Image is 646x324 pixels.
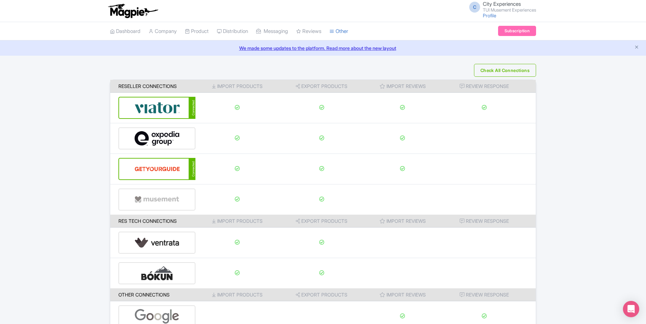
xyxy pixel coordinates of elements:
[110,215,195,228] th: Res Tech Connections
[441,288,536,301] th: Review Response
[134,159,180,179] img: get_your_guide-5a6366678479520ec94e3f9d2b9f304b.svg
[134,128,180,149] img: expedia-9e2f273c8342058d41d2cc231867de8b.svg
[110,288,195,301] th: Other Connections
[364,80,441,93] th: Import Reviews
[134,97,180,118] img: viator-e2bf771eb72f7a6029a5edfbb081213a.svg
[118,158,195,180] a: Connected
[134,263,180,284] img: bokun-9d666bd0d1b458dbc8a9c3d52590ba5a.svg
[4,44,642,52] a: We made some updates to the platform. Read more about the new layout
[483,8,536,12] small: TUI Musement Experiences
[118,97,195,119] a: Connected
[474,64,536,77] button: Check All Connections
[189,97,195,119] div: Connected
[149,22,177,41] a: Company
[465,1,536,12] a: C City Experiences TUI Musement Experiences
[217,22,248,41] a: Distribution
[296,22,321,41] a: Reviews
[195,288,279,301] th: Import Products
[279,215,364,228] th: Export Products
[364,215,441,228] th: Import Reviews
[195,80,279,93] th: Import Products
[279,80,364,93] th: Export Products
[623,301,639,317] div: Open Intercom Messenger
[110,22,140,41] a: Dashboard
[110,80,195,93] th: Reseller Connections
[364,288,441,301] th: Import Reviews
[498,26,536,36] a: Subscription
[483,1,521,7] span: City Experiences
[279,288,364,301] th: Export Products
[134,232,180,253] img: ventrata-b8ee9d388f52bb9ce077e58fa33de912.svg
[469,2,480,13] span: C
[195,215,279,228] th: Import Products
[189,158,195,180] div: Connected
[634,44,639,52] button: Close announcement
[441,80,536,93] th: Review Response
[185,22,209,41] a: Product
[107,3,159,18] img: logo-ab69f6fb50320c5b225c76a69d11143b.png
[134,189,180,210] img: musement-dad6797fd076d4ac540800b229e01643.svg
[441,215,536,228] th: Review Response
[256,22,288,41] a: Messaging
[329,22,348,41] a: Other
[483,13,496,18] a: Profile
